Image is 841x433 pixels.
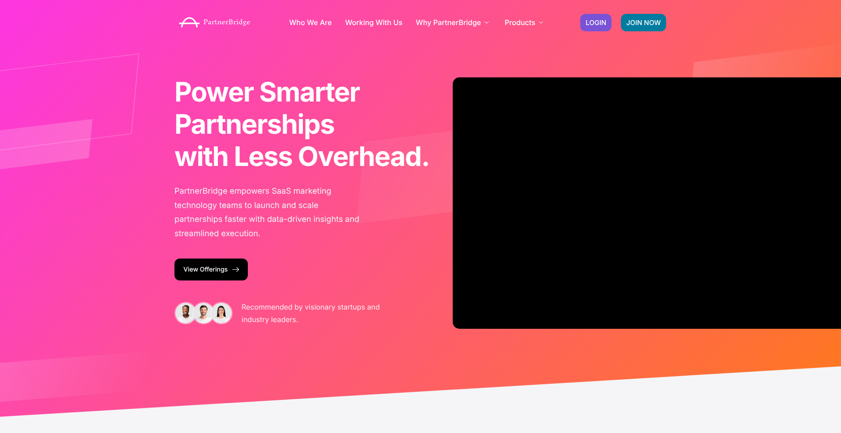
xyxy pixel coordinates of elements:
a: Working With Us [345,19,403,26]
a: Who We Are [289,19,331,26]
a: JOIN NOW [621,14,666,31]
a: View Offerings [174,259,248,280]
a: Why PartnerBridge [416,19,492,26]
span: Power Smarter Partnerships [174,76,360,140]
span: LOGIN [586,19,606,26]
a: Products [505,19,545,26]
span: View Offerings [183,267,228,273]
p: Recommended by visionary startups and industry leaders. [242,301,382,326]
span: JOIN NOW [626,19,661,26]
a: LOGIN [580,14,612,31]
b: with Less Overhead. [174,140,429,173]
p: PartnerBridge empowers SaaS marketing technology teams to launch and scale partnerships faster wi... [174,184,362,241]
